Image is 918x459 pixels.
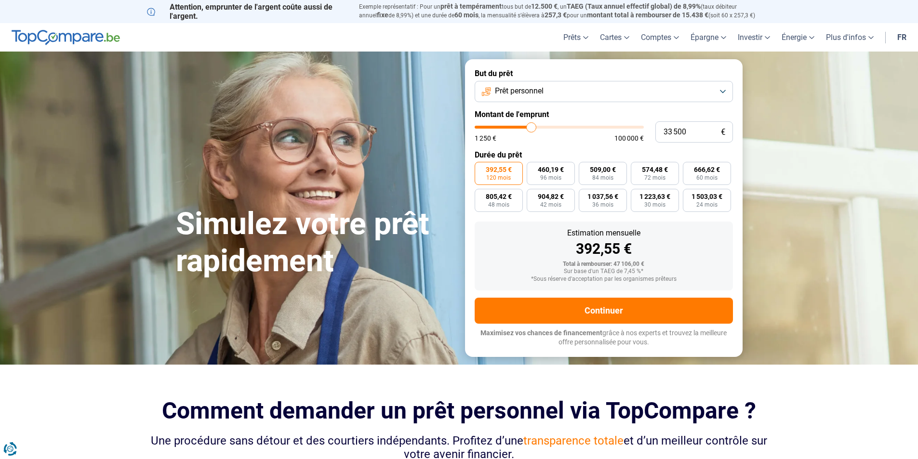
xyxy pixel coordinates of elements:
h1: Simulez votre prêt rapidement [176,206,453,280]
span: 84 mois [592,175,613,181]
span: Maximisez vos chances de financement [480,329,602,337]
span: 12.500 € [531,2,558,10]
span: 805,42 € [486,193,512,200]
span: 100 000 € [614,135,644,142]
span: 24 mois [696,202,718,208]
a: Cartes [594,23,635,52]
span: Prêt personnel [495,86,544,96]
span: 509,00 € [590,166,616,173]
a: Énergie [776,23,820,52]
span: 120 mois [486,175,511,181]
span: 60 mois [454,11,479,19]
label: Durée du prêt [475,150,733,159]
span: 1 250 € [475,135,496,142]
span: 36 mois [592,202,613,208]
div: Estimation mensuelle [482,229,725,237]
a: fr [891,23,912,52]
a: Plus d'infos [820,23,879,52]
span: 904,82 € [538,193,564,200]
div: 392,55 € [482,242,725,256]
span: 72 mois [644,175,665,181]
a: Épargne [685,23,732,52]
div: Sur base d'un TAEG de 7,45 %* [482,268,725,275]
span: € [721,128,725,136]
span: 666,62 € [694,166,720,173]
span: TAEG (Taux annuel effectif global) de 8,99% [567,2,701,10]
span: 1 037,56 € [587,193,618,200]
div: *Sous réserve d'acceptation par les organismes prêteurs [482,276,725,283]
p: grâce à nos experts et trouvez la meilleure offre personnalisée pour vous. [475,328,733,347]
span: 60 mois [696,175,718,181]
span: 48 mois [488,202,509,208]
span: 96 mois [540,175,561,181]
a: Prêts [558,23,594,52]
label: But du prêt [475,69,733,78]
span: transparence totale [523,434,624,447]
span: 460,19 € [538,166,564,173]
h2: Comment demander un prêt personnel via TopCompare ? [147,397,772,424]
a: Investir [732,23,776,52]
p: Exemple représentatif : Pour un tous but de , un (taux débiteur annuel de 8,99%) et une durée de ... [359,2,772,20]
button: Prêt personnel [475,81,733,102]
span: 574,48 € [642,166,668,173]
span: 1 223,63 € [639,193,670,200]
span: 392,55 € [486,166,512,173]
span: montant total à rembourser de 15.438 € [587,11,708,19]
div: Total à rembourser: 47 106,00 € [482,261,725,268]
span: 257,3 € [545,11,567,19]
a: Comptes [635,23,685,52]
span: 1 503,03 € [692,193,722,200]
button: Continuer [475,298,733,324]
img: TopCompare [12,30,120,45]
span: 30 mois [644,202,665,208]
span: 42 mois [540,202,561,208]
span: fixe [377,11,388,19]
span: prêt à tempérament [440,2,502,10]
label: Montant de l'emprunt [475,110,733,119]
p: Attention, emprunter de l'argent coûte aussi de l'argent. [147,2,347,21]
